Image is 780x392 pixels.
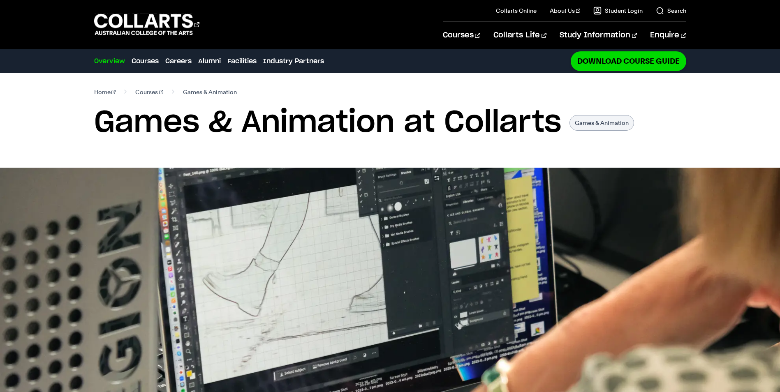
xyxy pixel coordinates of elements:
a: Study Information [560,22,637,49]
a: Enquire [650,22,686,49]
p: Games & Animation [569,115,634,131]
a: Overview [94,56,125,66]
a: Careers [165,56,192,66]
a: Courses [132,56,159,66]
a: Courses [135,86,163,98]
a: Search [656,7,686,15]
span: Games & Animation [183,86,237,98]
a: Facilities [227,56,257,66]
a: Home [94,86,116,98]
a: Collarts Life [493,22,546,49]
a: Student Login [593,7,643,15]
a: Alumni [198,56,221,66]
a: About Us [550,7,580,15]
a: Courses [443,22,480,49]
h1: Games & Animation at Collarts [94,104,561,141]
a: Industry Partners [263,56,324,66]
a: Collarts Online [496,7,537,15]
div: Go to homepage [94,13,199,36]
a: Download Course Guide [571,51,686,71]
